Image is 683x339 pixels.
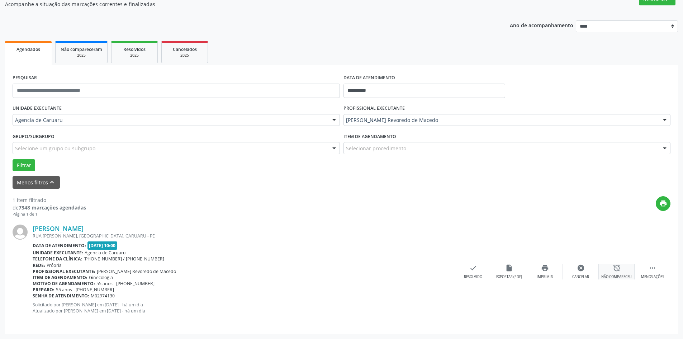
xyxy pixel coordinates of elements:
[33,250,83,256] b: Unidade executante:
[167,53,203,58] div: 2025
[13,225,28,240] img: img
[33,225,84,232] a: [PERSON_NAME]
[96,281,155,287] span: 55 anos - [PHONE_NUMBER]
[13,204,86,211] div: de
[48,178,56,186] i: keyboard_arrow_up
[572,274,589,279] div: Cancelar
[123,46,146,52] span: Resolvidos
[13,103,62,114] label: UNIDADE EXECUTANTE
[613,264,621,272] i: alarm_off
[33,233,455,239] div: RUA [PERSON_NAME], [GEOGRAPHIC_DATA], CARUARU - PE
[537,274,553,279] div: Imprimir
[346,117,656,124] span: [PERSON_NAME] Revoredo de Macedo
[89,274,113,281] span: Ginecologia
[15,145,95,152] span: Selecione um grupo ou subgrupo
[13,196,86,204] div: 1 item filtrado
[510,20,573,29] p: Ano de acompanhamento
[87,241,118,250] span: [DATE] 10:00
[601,274,632,279] div: Não compareceu
[505,264,513,272] i: insert_drive_file
[56,287,114,293] span: 55 anos - [PHONE_NUMBER]
[117,53,152,58] div: 2025
[659,199,667,207] i: print
[343,131,396,142] label: Item de agendamento
[343,72,395,84] label: DATA DE ATENDIMENTO
[47,262,62,268] span: Própria
[496,274,522,279] div: Exportar (PDF)
[85,250,126,256] span: Agencia de Caruaru
[15,117,325,124] span: Agencia de Caruaru
[33,262,45,268] b: Rede:
[19,204,86,211] strong: 7348 marcações agendadas
[33,287,54,293] b: Preparo:
[33,243,86,249] b: Data de atendimento:
[541,264,549,272] i: print
[5,0,476,8] p: Acompanhe a situação das marcações correntes e finalizadas
[649,264,656,272] i: 
[13,159,35,171] button: Filtrar
[469,264,477,272] i: check
[33,274,87,281] b: Item de agendamento:
[577,264,585,272] i: cancel
[33,256,82,262] b: Telefone da clínica:
[464,274,482,279] div: Resolvido
[61,46,102,52] span: Não compareceram
[13,211,86,217] div: Página 1 de 1
[84,256,164,262] span: [PHONE_NUMBER] / [PHONE_NUMBER]
[97,268,176,274] span: [PERSON_NAME] Revoredo de Macedo
[173,46,197,52] span: Cancelados
[13,176,60,189] button: Menos filtroskeyboard_arrow_up
[33,281,95,287] b: Motivo de agendamento:
[16,46,40,52] span: Agendados
[13,72,37,84] label: PESQUISAR
[343,103,405,114] label: PROFISSIONAL EXECUTANTE
[656,196,670,211] button: print
[641,274,664,279] div: Menos ações
[61,53,102,58] div: 2025
[33,302,455,314] p: Solicitado por [PERSON_NAME] em [DATE] - há um dia Atualizado por [PERSON_NAME] em [DATE] - há um...
[33,293,89,299] b: Senha de atendimento:
[13,131,54,142] label: Grupo/Subgrupo
[33,268,95,274] b: Profissional executante:
[91,293,115,299] span: M02974130
[346,145,406,152] span: Selecionar procedimento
